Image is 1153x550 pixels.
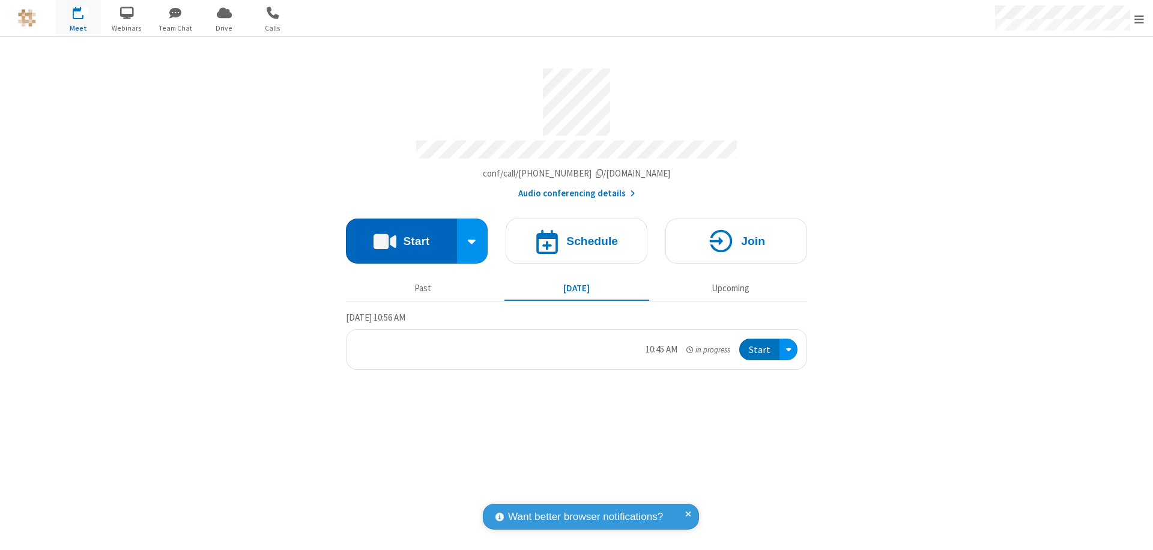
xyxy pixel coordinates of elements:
[56,23,101,34] span: Meet
[518,187,635,201] button: Audio conferencing details
[351,277,495,300] button: Past
[658,277,803,300] button: Upcoming
[506,219,647,264] button: Schedule
[346,312,405,323] span: [DATE] 10:56 AM
[104,23,150,34] span: Webinars
[457,219,488,264] div: Start conference options
[81,7,89,16] div: 1
[250,23,295,34] span: Calls
[665,219,807,264] button: Join
[403,235,429,247] h4: Start
[741,235,765,247] h4: Join
[483,168,671,179] span: Copy my meeting room link
[346,310,807,370] section: Today's Meetings
[153,23,198,34] span: Team Chat
[202,23,247,34] span: Drive
[483,167,671,181] button: Copy my meeting room linkCopy my meeting room link
[1123,519,1144,542] iframe: Chat
[566,235,618,247] h4: Schedule
[646,343,677,357] div: 10:45 AM
[504,277,649,300] button: [DATE]
[346,219,457,264] button: Start
[739,339,779,361] button: Start
[346,59,807,201] section: Account details
[779,339,797,361] div: Open menu
[508,509,663,525] span: Want better browser notifications?
[686,344,730,355] em: in progress
[18,9,36,27] img: QA Selenium DO NOT DELETE OR CHANGE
